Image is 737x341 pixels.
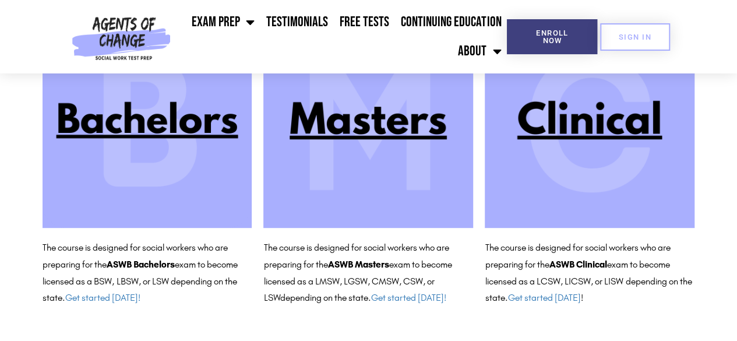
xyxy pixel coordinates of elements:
a: Testimonials [260,8,334,37]
b: ASWB Clinical [549,259,606,270]
b: ASWB Masters [327,259,389,270]
a: SIGN IN [600,23,670,51]
b: ASWB Bachelors [107,259,175,270]
a: Exam Prep [186,8,260,37]
span: . ! [505,292,583,303]
a: Free Tests [334,8,395,37]
nav: Menu [175,8,507,66]
a: Get started [DATE]! [65,292,140,303]
p: The course is designed for social workers who are preparing for the exam to become licensed as a ... [43,240,252,307]
span: depending on the state. [280,292,446,303]
a: Get started [DATE] [507,292,580,303]
p: The course is designed for social workers who are preparing for the exam to become licensed as a ... [263,240,473,307]
p: The course is designed for social workers who are preparing for the exam to become licensed as a ... [485,240,694,307]
a: About [452,37,507,66]
a: Get started [DATE]! [371,292,446,303]
span: SIGN IN [619,33,651,41]
a: Enroll Now [507,19,597,54]
a: Continuing Education [395,8,507,37]
span: Enroll Now [526,29,579,44]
